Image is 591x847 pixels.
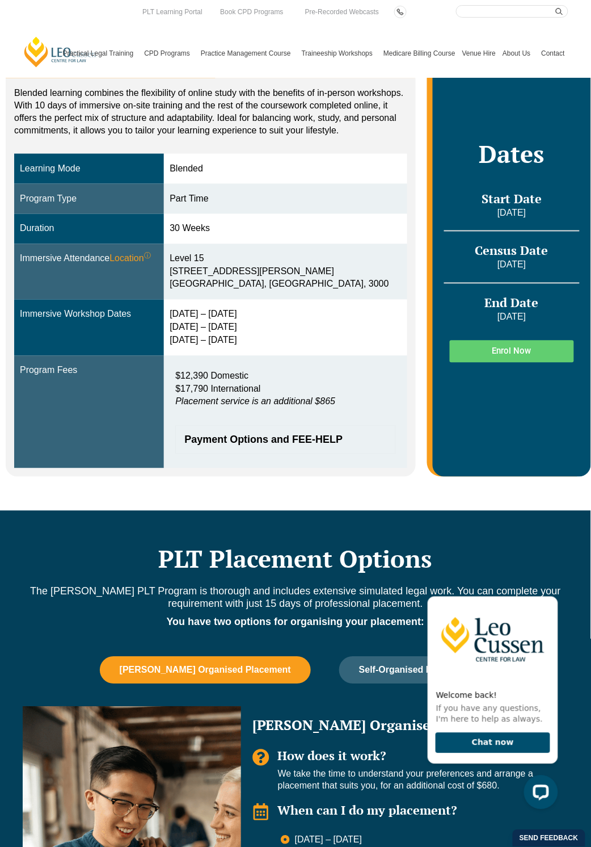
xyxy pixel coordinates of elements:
[482,190,542,207] span: Start Date
[278,748,387,764] span: How does it work?
[60,29,141,78] a: Practical Legal Training
[475,242,548,259] span: Census Date
[292,835,362,846] span: [DATE] – [DATE]
[23,36,98,68] a: [PERSON_NAME] Centre for Law
[17,545,574,573] h2: PLT Placement Options
[419,576,563,819] iframe: LiveChat chat widget
[499,29,538,78] a: About Us
[140,6,205,18] a: PLT Learning Portal
[20,364,158,378] div: Program Fees
[14,87,407,137] p: Blended learning combines the flexibility of online study with the benefits of in-person workshop...
[144,252,151,260] sup: ⓘ
[167,617,425,628] strong: You have two options for organising your placement:
[302,6,382,18] a: Pre-Recorded Webcasts
[170,192,401,206] div: Part Time
[170,162,401,175] div: Blended
[175,397,335,406] em: Placement service is an additional $865
[444,311,580,324] p: [DATE]
[252,718,557,732] h2: [PERSON_NAME] Organised Placement
[175,371,248,381] span: $12,390 Domestic
[20,253,158,266] div: Immersive Attendance
[380,29,459,78] a: Medicare Billing Course
[120,665,291,676] span: [PERSON_NAME] Organised Placement
[217,6,286,18] a: Book CPD Programs
[6,43,416,477] div: Tabs. Open items with Enter or Space, close with Escape and navigate using the Arrow keys.
[450,341,574,363] a: Enrol Now
[444,207,580,219] p: [DATE]
[184,435,375,445] span: Payment Options and FEE-HELP
[20,192,158,206] div: Program Type
[278,769,557,793] p: We take the time to understand your preferences and arrange a placement that suits you, for an ad...
[492,347,531,356] span: Enrol Now
[175,384,260,394] span: $17,790 International
[141,29,197,78] a: CPD Programs
[20,223,158,236] div: Duration
[109,253,151,266] span: Location
[170,253,401,292] div: Level 15 [STREET_ADDRESS][PERSON_NAME] [GEOGRAPHIC_DATA], [GEOGRAPHIC_DATA], 3000
[20,162,158,175] div: Learning Mode
[197,29,298,78] a: Practice Management Course
[444,140,580,168] h2: Dates
[485,295,539,311] span: End Date
[444,259,580,271] p: [DATE]
[538,29,568,78] a: Contact
[20,308,158,321] div: Immersive Workshop Dates
[170,223,401,236] div: 30 Weeks
[17,585,574,610] p: The [PERSON_NAME] PLT Program is thorough and includes extensive simulated legal work. You can co...
[359,665,471,676] span: Self-Organised Placement
[298,29,380,78] a: Traineeship Workshops
[278,802,458,819] span: When can I do my placement?
[170,308,401,347] div: [DATE] – [DATE] [DATE] – [DATE] [DATE] – [DATE]
[459,29,499,78] a: Venue Hire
